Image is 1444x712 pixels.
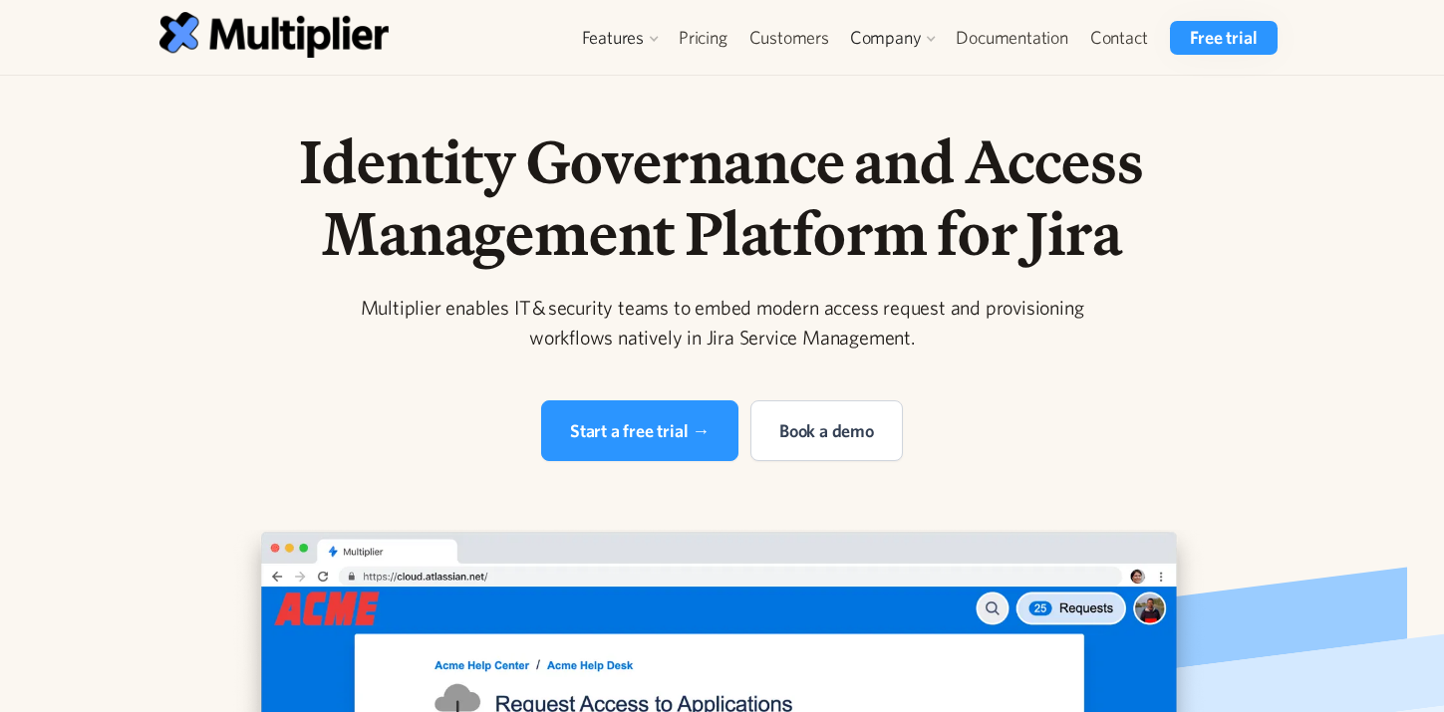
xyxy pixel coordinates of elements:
a: Free trial [1170,21,1277,55]
a: Pricing [668,21,738,55]
h1: Identity Governance and Access Management Platform for Jira [212,125,1233,269]
div: Company [850,26,922,50]
div: Features [582,26,644,50]
a: Contact [1079,21,1159,55]
div: Multiplier enables IT & security teams to embed modern access request and provisioning workflows ... [340,293,1105,353]
a: Documentation [945,21,1078,55]
div: Company [840,21,946,55]
div: Features [572,21,668,55]
div: Start a free trial → [570,417,710,444]
a: Start a free trial → [541,400,738,461]
a: Book a demo [750,400,903,461]
div: Book a demo [779,417,874,444]
a: Customers [738,21,840,55]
